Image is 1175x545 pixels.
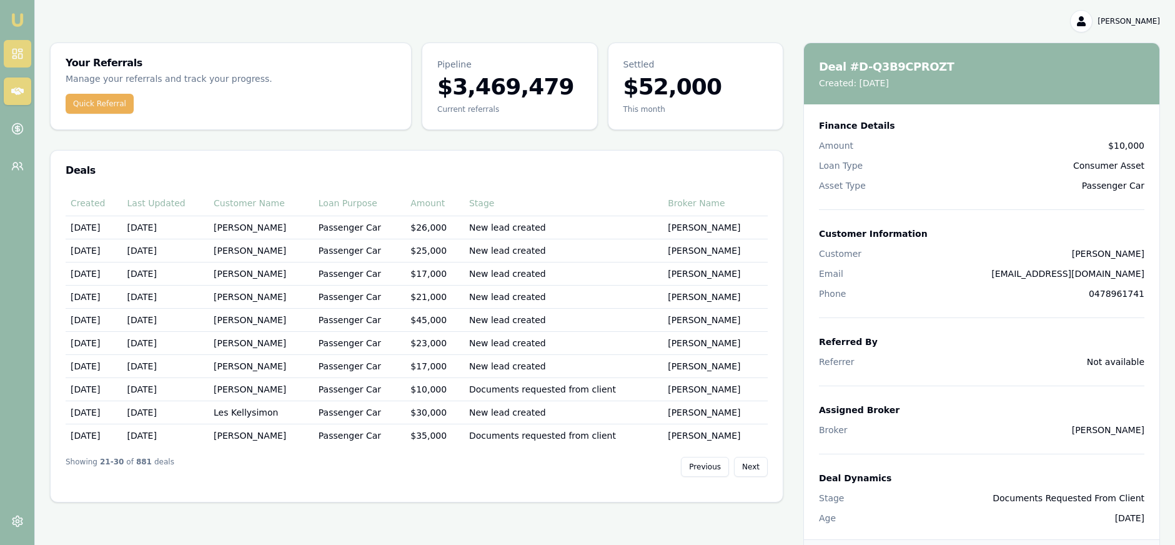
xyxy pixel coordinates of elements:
td: [DATE] [122,285,209,308]
div: $10,000 [410,383,459,396]
div: Broker Name [668,197,763,209]
div: Customer Name [214,197,309,209]
td: [DATE] [66,377,122,401]
div: $23,000 [410,337,459,349]
td: Passenger Car [314,377,405,401]
dt: Broker [819,424,848,436]
div: $45,000 [410,314,459,326]
td: [PERSON_NAME] [209,377,314,401]
td: Passenger Car [314,285,405,308]
h3: Deals [66,166,768,176]
dt: Phone [819,287,846,300]
td: [DATE] [66,262,122,285]
td: Passenger Car [314,424,405,447]
td: [PERSON_NAME] [209,424,314,447]
td: [DATE] [66,354,122,377]
td: [PERSON_NAME] [663,401,768,424]
span: Asset Type [819,179,866,192]
div: $35,000 [410,429,459,442]
td: [DATE] [122,424,209,447]
button: Next [734,457,768,477]
td: Les Kellysimon [209,401,314,424]
td: [PERSON_NAME] [663,285,768,308]
div: $21,000 [410,291,459,303]
td: Passenger Car [314,216,405,239]
td: [PERSON_NAME] [209,216,314,239]
strong: 881 [136,457,152,477]
td: [PERSON_NAME] [663,262,768,285]
td: New lead created [464,308,663,331]
td: Passenger Car [314,308,405,331]
td: [DATE] [122,216,209,239]
td: [DATE] [122,331,209,354]
a: 0478961741 [1089,289,1144,299]
div: This month [623,104,768,114]
td: New lead created [464,331,663,354]
div: $26,000 [410,221,459,234]
div: Last Updated [127,197,204,209]
td: [DATE] [66,401,122,424]
h3: $52,000 [623,74,768,99]
img: emu-icon-u.png [10,12,25,27]
td: Passenger Car [314,331,405,354]
td: Passenger Car [314,262,405,285]
span: Amount [819,139,853,152]
span: Consumer Asset [1073,159,1144,172]
td: [DATE] [66,331,122,354]
td: [DATE] [66,216,122,239]
td: [PERSON_NAME] [663,331,768,354]
td: [PERSON_NAME] [209,239,314,262]
td: Passenger Car [314,354,405,377]
button: Quick Referral [66,94,134,114]
div: $17,000 [410,360,459,372]
td: [DATE] [122,262,209,285]
td: [PERSON_NAME] [663,424,768,447]
dd: [PERSON_NAME] [1072,424,1144,436]
div: $17,000 [410,267,459,280]
span: Passenger Car [1082,179,1144,192]
td: [DATE] [122,354,209,377]
td: Documents requested from client [464,377,663,401]
td: Documents requested from client [464,424,663,447]
p: Manage your referrals and track your progress. [66,72,385,86]
dt: Stage [819,492,844,504]
dt: Age [819,512,836,524]
td: [PERSON_NAME] [663,216,768,239]
div: Stage [469,197,658,209]
td: [DATE] [122,401,209,424]
td: Passenger Car [314,401,405,424]
td: [PERSON_NAME] [209,262,314,285]
td: [PERSON_NAME] [663,354,768,377]
td: [DATE] [122,239,209,262]
p: Created: [DATE] [819,77,974,89]
button: Previous [681,457,729,477]
strong: 21 - 30 [100,457,124,477]
p: Settled [623,58,768,71]
div: Amount [410,197,459,209]
h3: Deal #D-Q3B9CPROZT [819,58,974,76]
h3: $3,469,479 [437,74,582,99]
div: Customer Information [819,227,1144,240]
td: [DATE] [66,285,122,308]
div: Assigned Broker [819,404,1144,416]
div: $25,000 [410,244,459,257]
td: [PERSON_NAME] [209,354,314,377]
td: New lead created [464,285,663,308]
td: [PERSON_NAME] [663,377,768,401]
dt: Referrer [819,356,855,368]
td: [DATE] [122,377,209,401]
dd: [PERSON_NAME] [1072,247,1144,260]
h3: Your Referrals [66,58,396,68]
td: [PERSON_NAME] [663,308,768,331]
dt: Email [819,267,843,280]
span: Loan Type [819,159,863,172]
span: [PERSON_NAME] [1098,16,1160,26]
td: New lead created [464,401,663,424]
div: Loan Purpose [319,197,400,209]
div: $30,000 [410,406,459,419]
p: Pipeline [437,58,582,71]
td: [DATE] [122,308,209,331]
td: [DATE] [66,308,122,331]
div: Finance Details [819,119,1144,132]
